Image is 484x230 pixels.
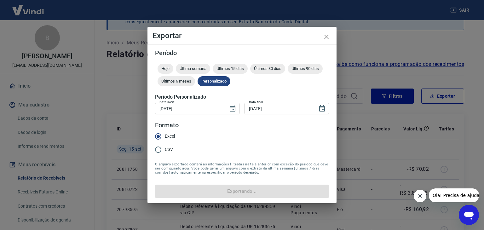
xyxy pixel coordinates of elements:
[165,146,173,153] span: CSV
[176,64,210,74] div: Última semana
[429,188,479,202] iframe: Mensagem da empresa
[213,66,248,71] span: Últimos 15 dias
[158,76,195,86] div: Últimos 6 meses
[158,64,173,74] div: Hoje
[158,66,173,71] span: Hoje
[155,50,329,56] h5: Período
[155,162,329,175] span: O arquivo exportado conterá as informações filtradas na tela anterior com exceção do período que ...
[226,102,239,115] button: Choose date, selected date is 1 de set de 2025
[176,66,210,71] span: Última semana
[414,190,426,202] iframe: Fechar mensagem
[153,32,331,39] h4: Exportar
[316,102,328,115] button: Choose date, selected date is 15 de set de 2025
[165,133,175,140] span: Excel
[250,66,285,71] span: Últimos 30 dias
[4,4,53,9] span: Olá! Precisa de ajuda?
[319,29,334,44] button: close
[155,103,224,114] input: DD/MM/YYYY
[459,205,479,225] iframe: Botão para abrir a janela de mensagens
[245,103,313,114] input: DD/MM/YYYY
[155,121,179,130] legend: Formato
[249,100,263,105] label: Data final
[213,64,248,74] div: Últimos 15 dias
[288,66,323,71] span: Últimos 90 dias
[159,100,176,105] label: Data inicial
[198,76,230,86] div: Personalizado
[158,79,195,83] span: Últimos 6 meses
[250,64,285,74] div: Últimos 30 dias
[288,64,323,74] div: Últimos 90 dias
[198,79,230,83] span: Personalizado
[155,94,329,100] h5: Período Personalizado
